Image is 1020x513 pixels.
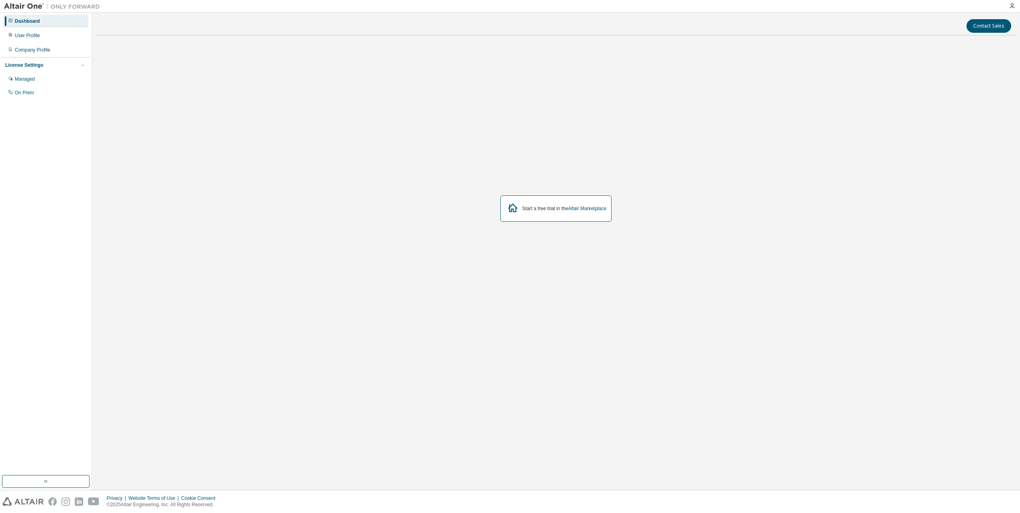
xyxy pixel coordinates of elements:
img: instagram.svg [62,497,70,506]
div: Privacy [107,495,128,501]
div: Dashboard [15,18,40,24]
a: Altair Marketplace [568,206,606,211]
div: Managed [15,76,35,82]
div: Start a free trial in the [522,205,607,212]
div: User Profile [15,32,40,39]
img: linkedin.svg [75,497,83,506]
div: On Prem [15,89,34,96]
img: facebook.svg [48,497,57,506]
img: Altair One [4,2,104,10]
div: Company Profile [15,47,50,53]
p: © 2025 Altair Engineering, Inc. All Rights Reserved. [107,501,220,508]
img: altair_logo.svg [2,497,44,506]
button: Contact Sales [966,19,1011,33]
div: Website Terms of Use [128,495,181,501]
div: License Settings [5,62,43,68]
div: Cookie Consent [181,495,220,501]
img: youtube.svg [88,497,100,506]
